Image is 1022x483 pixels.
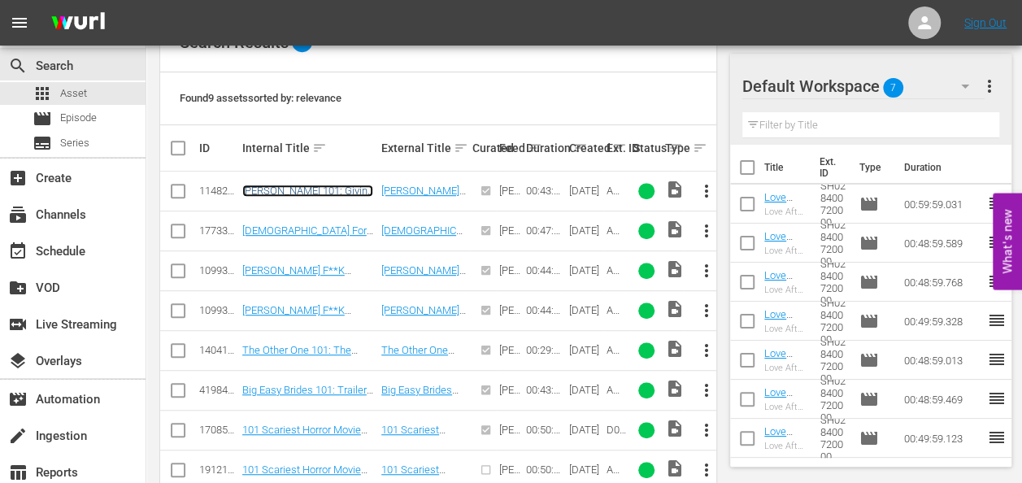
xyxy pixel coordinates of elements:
[764,207,807,217] div: Love After Lockup 107: Prison Cell to Wedding Bells
[526,463,564,476] div: 00:50:53.850
[499,185,520,258] span: [PERSON_NAME] Feed
[764,324,807,334] div: Love After Lockup 104: Broken Promises
[764,402,807,412] div: Love After Lockup 102: New Warden in [GEOGRAPHIC_DATA]
[381,264,466,301] a: [PERSON_NAME] F**K Himself 101: Living the Dream
[199,224,237,237] div: 177333592
[454,141,468,155] span: sort
[526,304,564,316] div: 00:44:13.901
[526,264,564,276] div: 00:44:13.776
[499,304,520,377] span: [PERSON_NAME] Feed
[993,194,1022,290] button: Open Feedback Widget
[987,272,1007,291] span: reorder
[859,194,879,214] span: Episode
[665,419,685,438] span: Video
[980,67,999,106] button: more_vert
[742,63,985,109] div: Default Workspace
[10,13,29,33] span: menu
[898,302,987,341] td: 00:49:59.328
[686,211,725,250] button: more_vert
[607,141,628,154] div: Ext. ID
[764,363,807,373] div: Love After Lockup 103: Meet the Parents
[814,419,853,458] td: SH028400720000
[607,224,627,298] span: AMCNVR0000068459
[764,230,807,450] a: Love After Lockup 106: Race to the Altar (Love After Lockup 106: Race to the Altar (amc_networks_...
[381,304,466,353] a: [PERSON_NAME] F**K Himself 101: TV-14- Living the Dream
[665,339,685,359] span: Video
[381,138,468,158] div: External Title
[607,384,627,457] span: AMCNVR0000013703
[665,459,685,478] span: Video
[180,92,341,104] span: Found 9 assets sorted by: relevance
[665,138,681,158] div: Type
[526,344,564,356] div: 00:29:19.720
[607,304,627,377] span: AMCNVR0000028647
[526,138,564,158] div: Duration
[8,56,28,76] span: Search
[499,138,521,158] div: Feed
[696,341,715,360] span: more_vert
[526,185,564,197] div: 00:43:14.175
[8,168,28,188] span: Create
[8,278,28,298] span: VOD
[898,224,987,263] td: 00:48:59.589
[850,145,894,190] th: Type
[8,463,28,482] span: Reports
[242,304,351,341] a: [PERSON_NAME] F**K Himself 101: Living the Dream
[696,261,715,281] span: more_vert
[859,272,879,292] span: Episode
[814,185,853,224] td: SH028400720000
[686,371,725,410] button: more_vert
[33,84,52,103] span: Asset
[814,224,853,263] td: SH028400720000
[8,205,28,224] span: Channels
[60,85,87,102] span: Asset
[526,384,564,396] div: 00:43:40.160
[665,259,685,279] span: Video
[568,138,601,158] div: Created
[472,141,494,154] div: Curated
[568,463,601,476] div: [DATE]
[568,264,601,276] div: [DATE]
[568,344,601,356] div: [DATE]
[526,424,564,436] div: 00:50:23.988
[696,181,715,201] span: more_vert
[686,251,725,290] button: more_vert
[199,463,237,476] div: 191210612
[810,145,850,190] th: Ext. ID
[814,263,853,302] td: SH028400720000
[568,384,601,396] div: [DATE]
[987,194,1007,213] span: reorder
[499,264,520,337] span: [PERSON_NAME] Feed
[859,311,879,331] span: Episode
[199,141,237,154] div: ID
[33,133,52,153] span: subtitles
[859,429,879,448] span: Episode
[199,304,237,316] div: 109932850
[764,441,807,451] div: Love After Lockup 101: From Felon to Fiance
[526,224,564,237] div: 00:47:02.253
[381,185,466,221] a: [PERSON_NAME] 101: Giving Thanks
[665,299,685,319] span: Video
[665,379,685,398] span: Video
[242,224,373,249] a: [DEMOGRAPHIC_DATA] For Fear 101: Episode 1
[898,419,987,458] td: 00:49:59.123
[199,424,237,436] div: 170852781
[60,110,97,126] span: Episode
[8,351,28,371] span: Overlays
[898,263,987,302] td: 00:48:59.768
[607,344,627,417] span: AMCNVR0000060619
[568,304,601,316] div: [DATE]
[894,145,992,190] th: Duration
[686,411,725,450] button: more_vert
[987,311,1007,330] span: reorder
[665,180,685,199] span: Video
[8,389,28,409] span: Automation
[898,185,987,224] td: 00:59:59.031
[696,381,715,400] span: more_vert
[199,344,237,356] div: 140418574
[898,341,987,380] td: 00:48:59.013
[814,341,853,380] td: SH028400720000
[242,384,373,408] a: Big Easy Brides 101: Trailer Park Romance
[696,460,715,480] span: more_vert
[964,16,1007,29] a: Sign Out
